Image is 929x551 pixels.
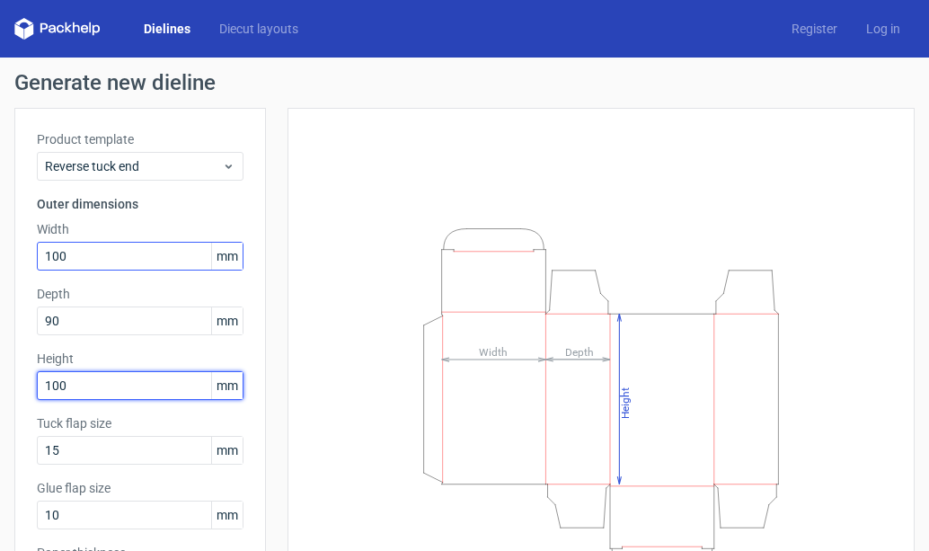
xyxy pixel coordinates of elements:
[37,414,243,432] label: Tuck flap size
[211,243,243,270] span: mm
[37,220,243,238] label: Width
[37,195,243,213] h3: Outer dimensions
[211,502,243,529] span: mm
[37,479,243,497] label: Glue flap size
[565,345,594,358] tspan: Depth
[37,130,243,148] label: Product template
[14,72,915,93] h1: Generate new dieline
[211,372,243,399] span: mm
[619,387,632,418] tspan: Height
[45,157,222,175] span: Reverse tuck end
[479,345,508,358] tspan: Width
[37,285,243,303] label: Depth
[37,350,243,368] label: Height
[852,20,915,38] a: Log in
[205,20,313,38] a: Diecut layouts
[777,20,852,38] a: Register
[211,307,243,334] span: mm
[129,20,205,38] a: Dielines
[211,437,243,464] span: mm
